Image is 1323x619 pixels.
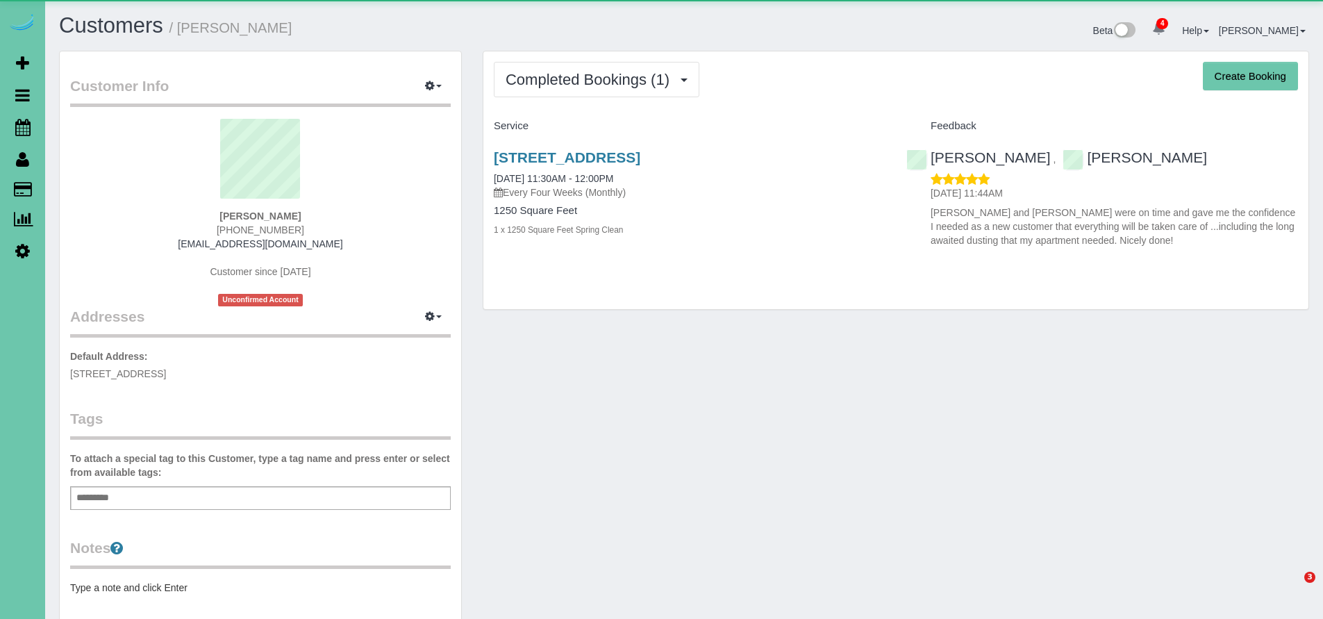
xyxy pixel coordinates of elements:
legend: Tags [70,408,451,440]
p: [DATE] 11:44AM [931,186,1298,200]
img: New interface [1113,22,1135,40]
h4: Service [494,120,885,132]
h4: Feedback [906,120,1298,132]
small: 1 x 1250 Square Feet Spring Clean [494,225,623,235]
span: [PHONE_NUMBER] [217,224,304,236]
a: [DATE] 11:30AM - 12:00PM [494,173,613,184]
span: Customer since [DATE] [210,266,310,277]
span: 4 [1156,18,1168,29]
legend: Customer Info [70,76,451,107]
span: [STREET_ADDRESS] [70,368,166,379]
small: / [PERSON_NAME] [169,20,292,35]
a: [PERSON_NAME] [906,149,1051,165]
a: Beta [1093,25,1136,36]
button: Create Booking [1203,62,1298,91]
span: 3 [1304,572,1315,583]
strong: [PERSON_NAME] [219,211,301,222]
a: Customers [59,13,163,38]
a: [STREET_ADDRESS] [494,149,640,165]
img: Automaid Logo [8,14,36,33]
span: Unconfirmed Account [218,294,303,306]
legend: Notes [70,538,451,569]
a: [PERSON_NAME] [1063,149,1207,165]
a: [PERSON_NAME] [1219,25,1306,36]
a: 4 [1145,14,1172,44]
p: [PERSON_NAME] and [PERSON_NAME] were on time and gave me the confidence I needed as a new custome... [931,206,1298,247]
pre: Type a note and click Enter [70,581,451,595]
span: , [1054,154,1056,165]
label: To attach a special tag to this Customer, type a tag name and press enter or select from availabl... [70,452,451,479]
span: Completed Bookings (1) [506,71,676,88]
iframe: Intercom live chat [1276,572,1309,605]
label: Default Address: [70,349,148,363]
a: [EMAIL_ADDRESS][DOMAIN_NAME] [178,238,342,249]
a: Help [1182,25,1209,36]
h4: 1250 Square Feet [494,205,885,217]
p: Every Four Weeks (Monthly) [494,185,885,199]
button: Completed Bookings (1) [494,62,699,97]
